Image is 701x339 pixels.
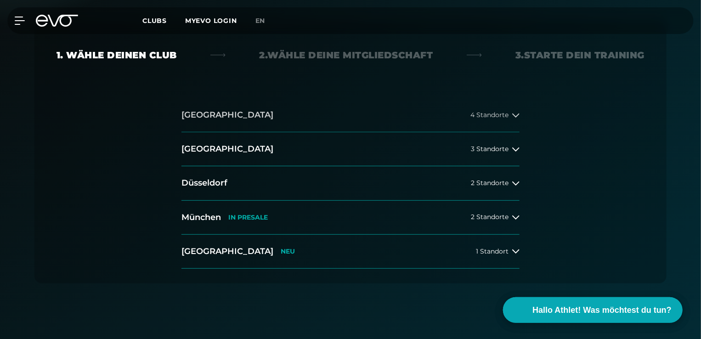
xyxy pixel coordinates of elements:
h2: [GEOGRAPHIC_DATA] [181,109,273,121]
span: Clubs [142,17,167,25]
span: 2 Standorte [471,180,509,186]
button: Hallo Athlet! Was möchtest du tun? [503,297,683,323]
h2: [GEOGRAPHIC_DATA] [181,246,273,257]
p: IN PRESALE [228,214,268,221]
h2: München [181,212,221,223]
div: 2. Wähle deine Mitgliedschaft [260,49,433,62]
h2: [GEOGRAPHIC_DATA] [181,143,273,155]
span: 2 Standorte [471,214,509,220]
h2: Düsseldorf [181,177,227,189]
button: Düsseldorf2 Standorte [181,166,520,200]
a: Clubs [142,16,185,25]
button: [GEOGRAPHIC_DATA]3 Standorte [181,132,520,166]
button: [GEOGRAPHIC_DATA]NEU1 Standort [181,235,520,269]
div: 3. Starte dein Training [515,49,644,62]
button: MünchenIN PRESALE2 Standorte [181,201,520,235]
span: Hallo Athlet! Was möchtest du tun? [532,304,672,316]
a: MYEVO LOGIN [185,17,237,25]
span: 3 Standorte [471,146,509,153]
span: 1 Standort [476,248,509,255]
a: en [255,16,277,26]
span: 4 Standorte [470,112,509,119]
span: en [255,17,266,25]
p: NEU [281,248,295,255]
button: [GEOGRAPHIC_DATA]4 Standorte [181,98,520,132]
div: 1. Wähle deinen Club [57,49,177,62]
